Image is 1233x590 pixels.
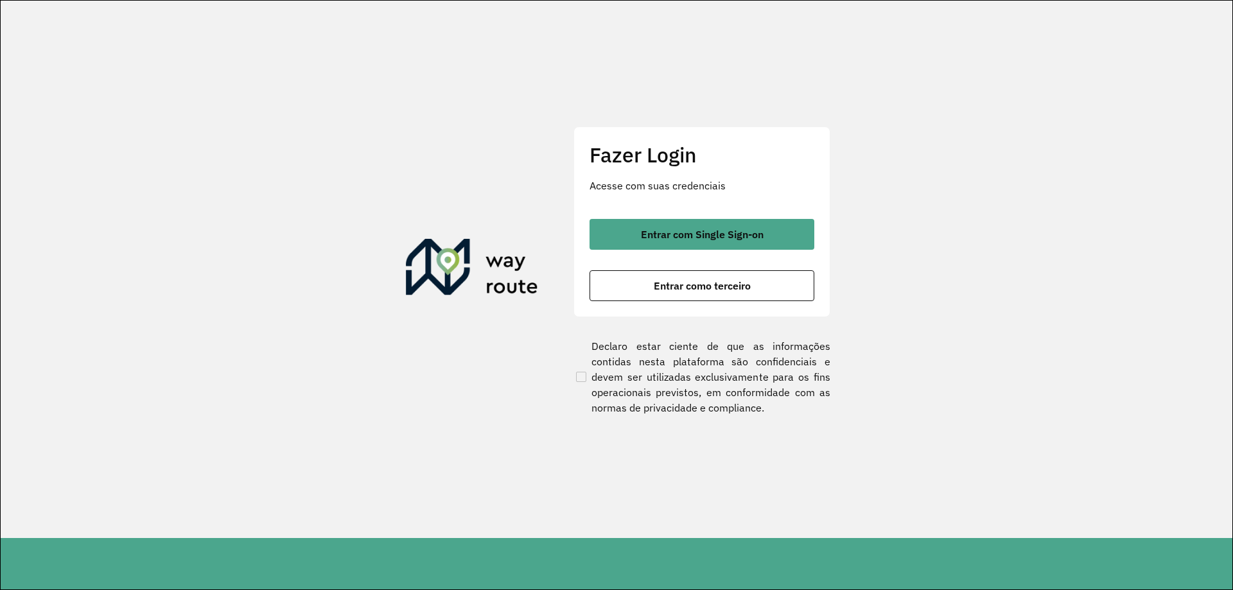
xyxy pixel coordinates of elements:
label: Declaro estar ciente de que as informações contidas nesta plataforma são confidenciais e devem se... [573,338,830,415]
span: Entrar como terceiro [654,281,751,291]
h2: Fazer Login [590,143,814,167]
img: Roteirizador AmbevTech [406,239,538,300]
button: button [590,219,814,250]
p: Acesse com suas credenciais [590,178,814,193]
span: Entrar com Single Sign-on [641,229,764,239]
button: button [590,270,814,301]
